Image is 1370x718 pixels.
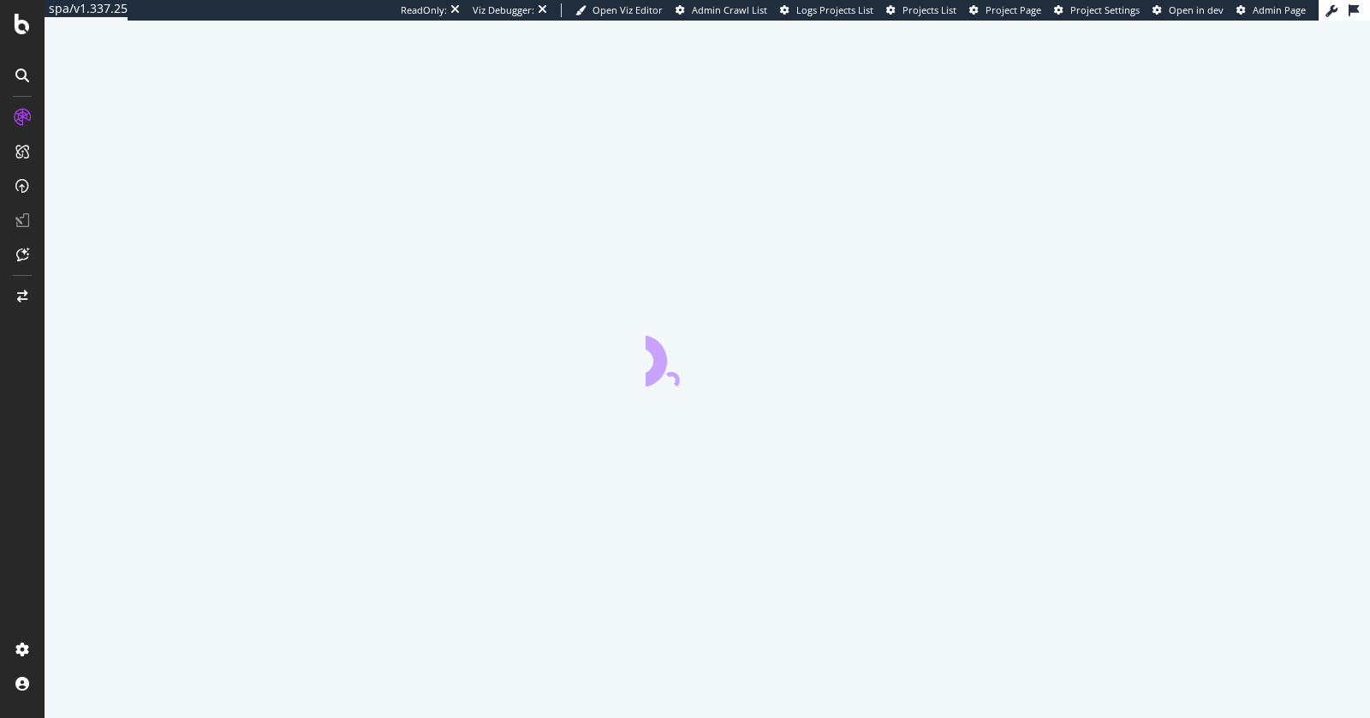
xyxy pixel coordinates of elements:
span: Admin Page [1253,3,1306,16]
span: Open in dev [1169,3,1224,16]
a: Admin Crawl List [676,3,767,17]
div: Viz Debugger: [473,3,534,17]
span: Open Viz Editor [593,3,663,16]
span: Project Page [986,3,1041,16]
a: Project Page [969,3,1041,17]
a: Open in dev [1153,3,1224,17]
span: Admin Crawl List [692,3,767,16]
span: Logs Projects List [796,3,873,16]
a: Logs Projects List [780,3,873,17]
span: Projects List [902,3,956,16]
span: Project Settings [1070,3,1140,16]
a: Admin Page [1236,3,1306,17]
a: Projects List [886,3,956,17]
div: animation [646,325,769,386]
a: Project Settings [1054,3,1140,17]
a: Open Viz Editor [575,3,663,17]
div: ReadOnly: [401,3,447,17]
